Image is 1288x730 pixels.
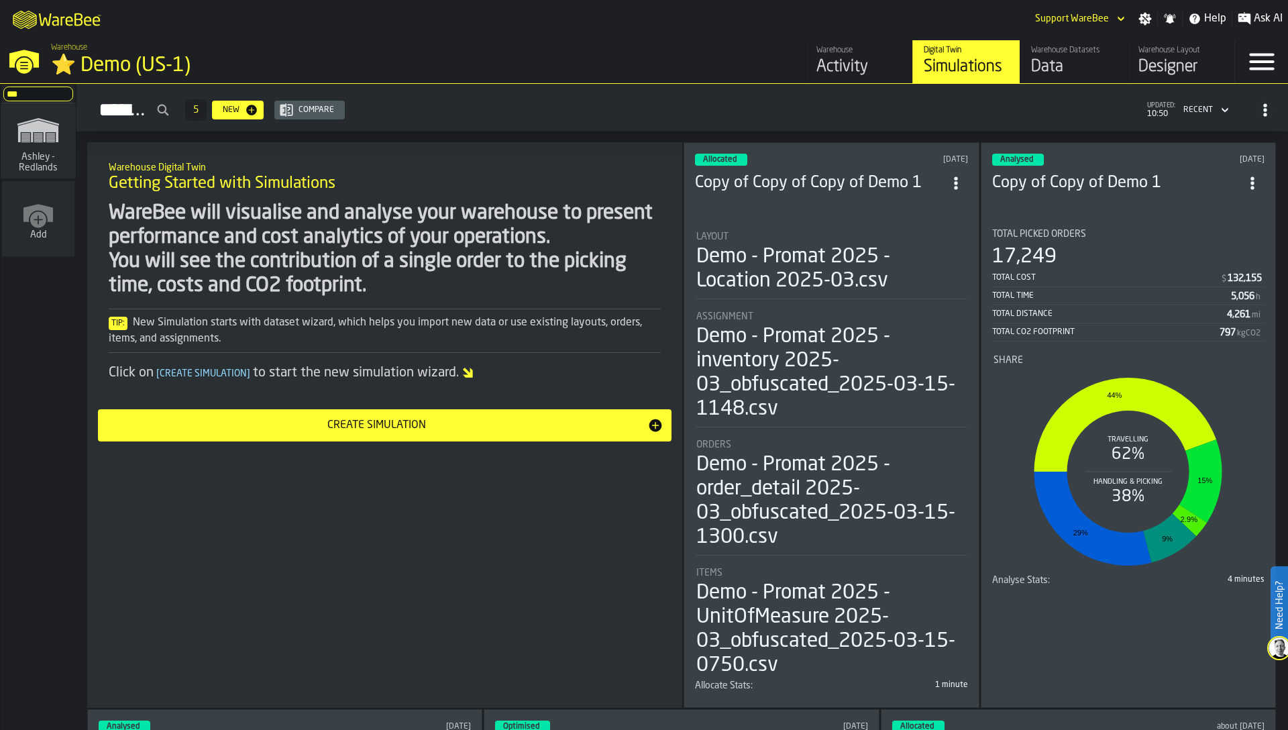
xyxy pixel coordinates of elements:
div: Title [994,355,1264,366]
div: ButtonLoadMore-Load More-Prev-First-Last [180,99,212,121]
div: ItemListCard-DashboardItemContainer [684,142,979,708]
div: Updated: 02/10/2025, 12:22:11 Created: 02/10/2025, 12:22:11 [859,155,967,164]
div: DropdownMenuValue-4 [1183,105,1213,115]
div: stat-Total Picked Orders [992,229,1265,342]
div: Title [696,439,967,450]
span: Total Picked Orders [992,229,1086,240]
span: Create Simulation [154,369,253,378]
a: link-to-/wh/i/103622fe-4b04-4da1-b95f-2619b9c959cc/feed/ [805,40,912,83]
div: Create Simulation [106,417,647,433]
span: 5 [193,105,199,115]
div: Total CO2 Footprint [992,327,1220,337]
h3: Copy of Copy of Copy of Demo 1 [695,172,944,194]
div: 4 minutes [1131,575,1265,584]
span: 10:50 [1147,109,1175,119]
span: $ [1222,274,1226,284]
span: Allocate Stats: [695,680,753,691]
span: Share [994,355,1023,366]
span: Allocated [703,156,737,164]
span: Tip: [109,317,127,330]
div: status-3 2 [695,154,747,166]
a: link-to-/wh/i/5ada57a6-213f-41bf-87e1-f77a1f45be79/simulations [1,103,76,181]
label: button-toggle-Menu [1235,40,1288,83]
a: link-to-/wh/i/103622fe-4b04-4da1-b95f-2619b9c959cc/designer [1127,40,1234,83]
span: Analysed [1000,156,1033,164]
div: 1 minute [834,680,967,690]
label: button-toggle-Ask AI [1232,11,1288,27]
a: link-to-/wh/i/103622fe-4b04-4da1-b95f-2619b9c959cc/data [1020,40,1127,83]
a: link-to-/wh/new [2,181,74,259]
div: Demo - Promat 2025 - inventory 2025-03_obfuscated_2025-03-15-1148.csv [696,325,967,421]
span: updated: [1147,102,1175,109]
div: Updated: 02/10/2025, 00:54:20 Created: 02/10/2025, 00:54:12 [1155,155,1265,164]
div: Title [696,311,967,322]
div: Warehouse Layout [1138,46,1224,55]
div: Stat Value [1227,309,1250,320]
div: title-Getting Started with Simulations [98,153,672,201]
h2: button-Simulations [76,84,1288,132]
span: ] [247,369,250,378]
div: Total Cost [992,273,1221,282]
div: stat-Orders [696,439,967,556]
div: WareBee will visualise and analyse your warehouse to present performance and cost analytics of yo... [109,201,661,298]
span: Add [30,229,47,240]
span: Analyse Stats: [992,575,1050,586]
span: Assignment [696,311,753,322]
div: Title [695,680,828,691]
div: Digital Twin [924,46,1009,55]
button: button-Compare [274,101,345,119]
div: status-3 2 [992,154,1044,166]
div: Activity [816,56,902,78]
div: Stat Value [1231,291,1254,302]
div: New Simulation starts with dataset wizard, which helps you import new data or use existing layout... [109,315,661,347]
div: Compare [293,105,339,115]
div: ItemListCard- [87,142,682,708]
span: Ashley - Redlands [6,152,70,173]
div: Title [696,231,967,242]
button: button-New [212,101,264,119]
div: Title [696,568,967,578]
span: Items [696,568,722,578]
div: Click on to start the new simulation wizard. [109,364,661,382]
span: kgCO2 [1237,329,1260,338]
span: Getting Started with Simulations [109,173,335,195]
h2: Sub Title [109,160,661,173]
label: Need Help? [1272,568,1287,643]
div: Total Time [992,291,1232,301]
div: Title [992,229,1265,240]
div: Simulations [924,56,1009,78]
div: stat-Share [994,355,1264,572]
a: link-to-/wh/i/103622fe-4b04-4da1-b95f-2619b9c959cc/simulations [912,40,1020,83]
div: Stat Value [1220,327,1236,338]
span: Warehouse [51,43,87,52]
div: Designer [1138,56,1224,78]
div: Data [1031,56,1116,78]
div: stat-Analyse Stats: [992,575,1265,591]
span: mi [1252,311,1260,320]
div: ⭐ Demo (US-1) [51,54,413,78]
section: card-SimulationDashboardCard-allocated [695,218,968,696]
div: Warehouse [816,46,902,55]
div: Title [992,575,1126,586]
span: h [1256,293,1260,302]
span: Orders [696,439,731,450]
label: button-toggle-Settings [1133,12,1157,25]
h3: Copy of Copy of Demo 1 [992,172,1241,194]
label: button-toggle-Notifications [1158,12,1182,25]
div: ItemListCard-DashboardItemContainer [981,142,1277,708]
div: New [217,105,245,115]
div: Total Distance [992,309,1228,319]
div: 17,249 [992,245,1057,269]
div: DropdownMenuValue-Support WareBee [1035,13,1109,24]
button: button-Create Simulation [98,409,672,441]
label: button-toggle-Help [1183,11,1232,27]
